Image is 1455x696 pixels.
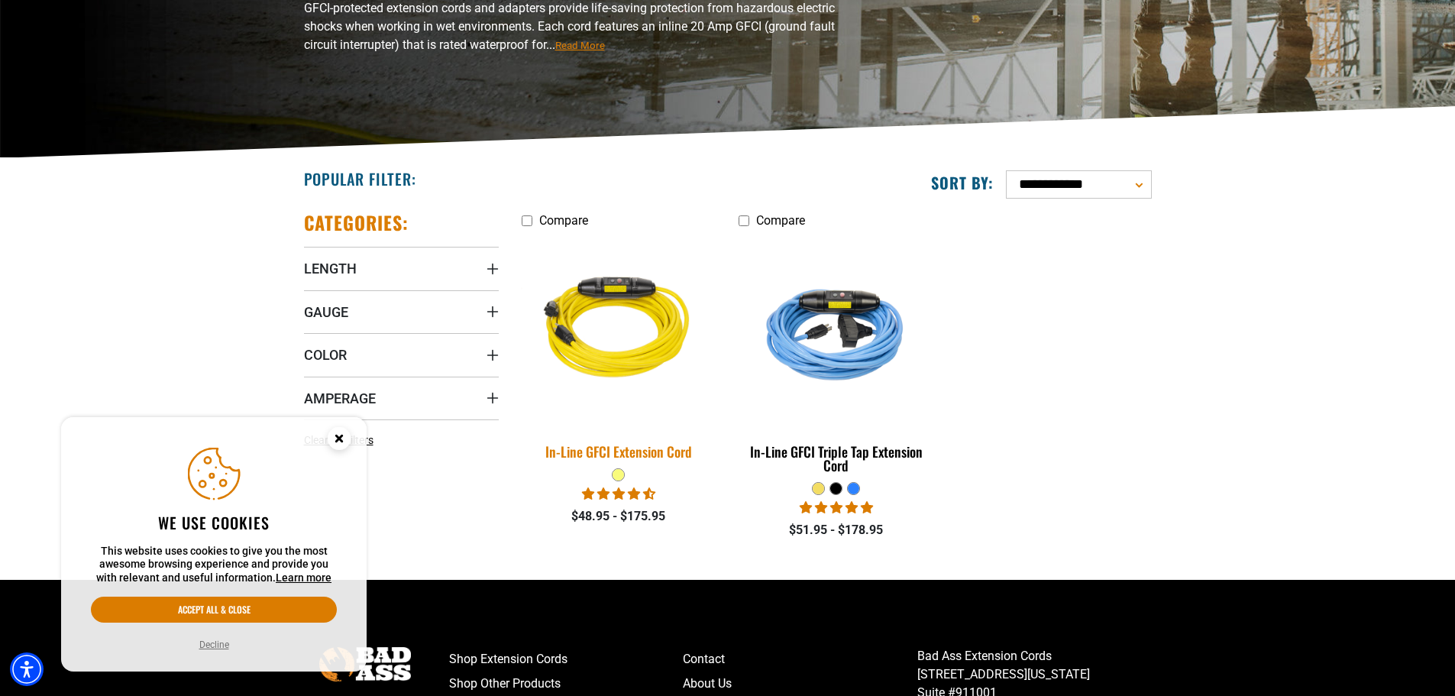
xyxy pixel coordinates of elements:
a: This website uses cookies to give you the most awesome browsing experience and provide you with r... [276,571,331,584]
span: Compare [539,213,588,228]
span: Read More [555,40,605,51]
aside: Cookie Consent [61,417,367,672]
summary: Gauge [304,290,499,333]
span: Length [304,260,357,277]
summary: Color [304,333,499,376]
div: $48.95 - $175.95 [522,507,716,526]
summary: Length [304,247,499,290]
h2: Popular Filter: [304,169,416,189]
span: 4.62 stars [582,487,655,501]
a: Shop Other Products [449,672,684,696]
span: GFCI-protected extension cords and adapters provide life-saving protection from hazardous electri... [304,1,835,52]
a: About Us [683,672,917,696]
label: Sort by: [931,173,994,193]
a: Light Blue In-Line GFCI Triple Tap Extension Cord [739,235,933,481]
a: Contact [683,647,917,672]
span: 5.00 stars [800,500,873,515]
span: Color [304,346,347,364]
div: $51.95 - $178.95 [739,521,933,539]
div: Accessibility Menu [10,652,44,686]
div: In-Line GFCI Extension Cord [522,445,716,458]
img: Light Blue [740,243,933,419]
div: In-Line GFCI Triple Tap Extension Cord [739,445,933,472]
span: Gauge [304,303,348,321]
h2: Categories: [304,211,409,235]
h2: We use cookies [91,513,337,533]
p: This website uses cookies to give you the most awesome browsing experience and provide you with r... [91,545,337,585]
button: Close this option [312,417,367,465]
a: Shop Extension Cords [449,647,684,672]
span: Amperage [304,390,376,407]
img: Yellow [512,233,726,429]
a: Yellow In-Line GFCI Extension Cord [522,235,716,468]
button: Decline [195,637,234,652]
span: Compare [756,213,805,228]
summary: Amperage [304,377,499,419]
button: Accept all & close [91,597,337,623]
